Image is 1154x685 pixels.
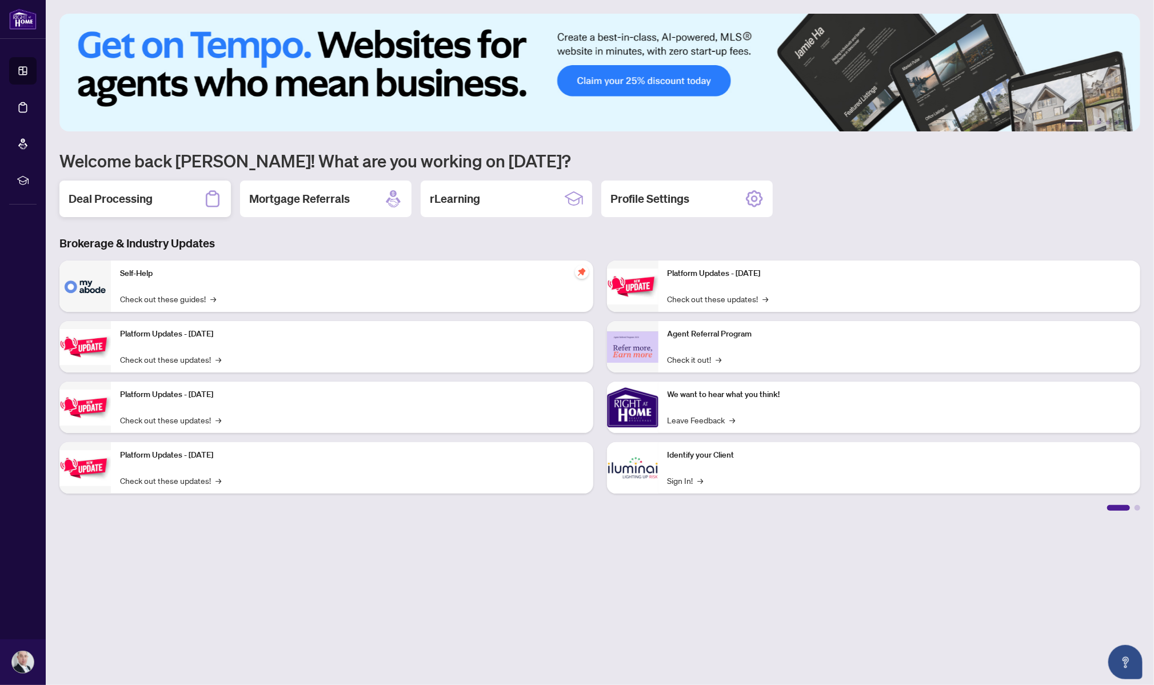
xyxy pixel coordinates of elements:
[59,14,1140,131] img: Slide 0
[1088,120,1092,125] button: 2
[120,328,584,341] p: Platform Updates - [DATE]
[59,261,111,312] img: Self-Help
[668,388,1132,401] p: We want to hear what you think!
[1106,120,1111,125] button: 4
[249,191,350,207] h2: Mortgage Referrals
[120,449,584,462] p: Platform Updates - [DATE]
[215,474,221,487] span: →
[763,293,769,305] span: →
[120,353,221,366] a: Check out these updates!→
[12,651,34,673] img: Profile Icon
[59,329,111,365] img: Platform Updates - September 16, 2025
[120,293,216,305] a: Check out these guides!→
[610,191,689,207] h2: Profile Settings
[1124,120,1129,125] button: 6
[1065,120,1083,125] button: 1
[716,353,722,366] span: →
[1097,120,1101,125] button: 3
[69,191,153,207] h2: Deal Processing
[215,353,221,366] span: →
[668,328,1132,341] p: Agent Referral Program
[607,442,658,494] img: Identify your Client
[730,414,736,426] span: →
[210,293,216,305] span: →
[120,414,221,426] a: Check out these updates!→
[59,150,1140,171] h1: Welcome back [PERSON_NAME]! What are you working on [DATE]?
[215,414,221,426] span: →
[668,474,704,487] a: Sign In!→
[59,390,111,426] img: Platform Updates - July 21, 2025
[607,269,658,305] img: Platform Updates - June 23, 2025
[668,414,736,426] a: Leave Feedback→
[668,267,1132,280] p: Platform Updates - [DATE]
[607,382,658,433] img: We want to hear what you think!
[575,265,589,279] span: pushpin
[59,450,111,486] img: Platform Updates - July 8, 2025
[668,353,722,366] a: Check it out!→
[59,235,1140,251] h3: Brokerage & Industry Updates
[430,191,480,207] h2: rLearning
[607,331,658,363] img: Agent Referral Program
[120,474,221,487] a: Check out these updates!→
[668,293,769,305] a: Check out these updates!→
[9,9,37,30] img: logo
[698,474,704,487] span: →
[668,449,1132,462] p: Identify your Client
[1108,645,1143,679] button: Open asap
[1115,120,1120,125] button: 5
[120,388,584,401] p: Platform Updates - [DATE]
[120,267,584,280] p: Self-Help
